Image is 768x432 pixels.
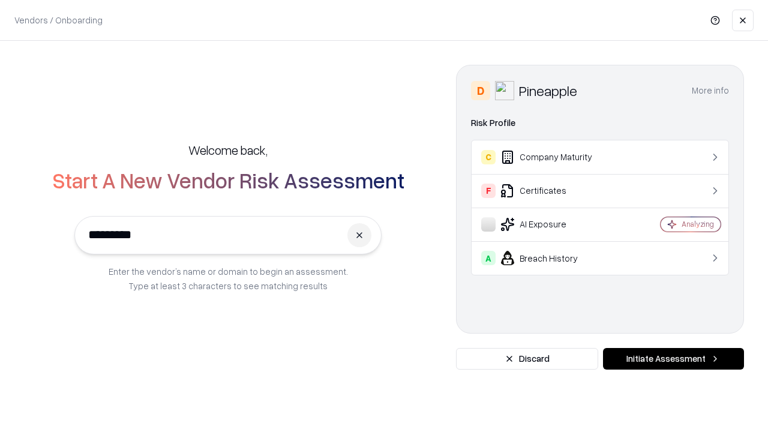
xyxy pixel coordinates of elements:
[14,14,103,26] p: Vendors / Onboarding
[481,251,496,265] div: A
[603,348,744,370] button: Initiate Assessment
[519,81,577,100] div: Pineapple
[481,184,496,198] div: F
[52,168,404,192] h2: Start A New Vendor Risk Assessment
[692,80,729,101] button: More info
[481,150,496,164] div: C
[471,116,729,130] div: Risk Profile
[682,219,714,229] div: Analyzing
[481,150,625,164] div: Company Maturity
[109,264,348,293] p: Enter the vendor’s name or domain to begin an assessment. Type at least 3 characters to see match...
[188,142,268,158] h5: Welcome back,
[456,348,598,370] button: Discard
[495,81,514,100] img: Pineapple
[481,251,625,265] div: Breach History
[481,217,625,232] div: AI Exposure
[481,184,625,198] div: Certificates
[471,81,490,100] div: D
